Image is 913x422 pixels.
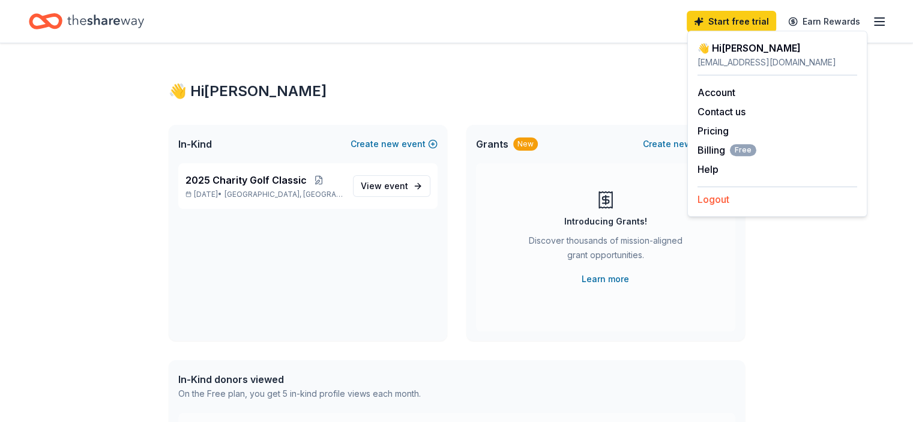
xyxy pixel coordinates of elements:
[698,55,857,70] div: [EMAIL_ADDRESS][DOMAIN_NAME]
[698,143,756,157] span: Billing
[582,272,629,286] a: Learn more
[524,234,687,267] div: Discover thousands of mission-aligned grant opportunities.
[185,190,343,199] p: [DATE] •
[224,190,343,199] span: [GEOGRAPHIC_DATA], [GEOGRAPHIC_DATA]
[698,125,729,137] a: Pricing
[687,11,776,32] a: Start free trial
[698,86,735,98] a: Account
[698,162,719,176] button: Help
[353,175,430,197] a: View event
[513,137,538,151] div: New
[698,104,746,119] button: Contact us
[564,214,647,229] div: Introducing Grants!
[698,41,857,55] div: 👋 Hi [PERSON_NAME]
[185,173,307,187] span: 2025 Charity Golf Classic
[381,137,399,151] span: new
[361,179,408,193] span: View
[169,82,745,101] div: 👋 Hi [PERSON_NAME]
[698,192,729,206] button: Logout
[178,137,212,151] span: In-Kind
[178,372,421,387] div: In-Kind donors viewed
[730,144,756,156] span: Free
[178,387,421,401] div: On the Free plan, you get 5 in-kind profile views each month.
[643,137,735,151] button: Createnewproject
[476,137,508,151] span: Grants
[698,143,756,157] button: BillingFree
[781,11,867,32] a: Earn Rewards
[351,137,438,151] button: Createnewevent
[384,181,408,191] span: event
[673,137,692,151] span: new
[29,7,144,35] a: Home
